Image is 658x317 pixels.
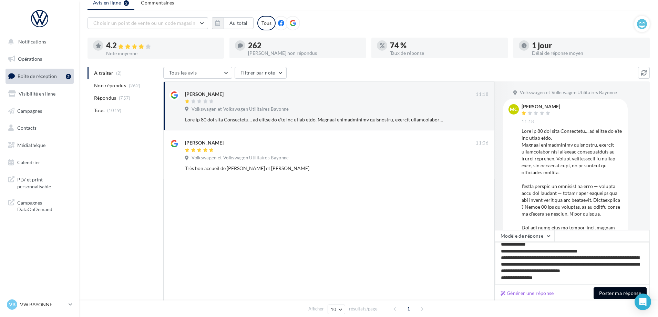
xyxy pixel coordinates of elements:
[18,56,42,62] span: Opérations
[4,69,75,83] a: Boîte de réception2
[498,289,557,297] button: Générer une réponse
[308,306,324,312] span: Afficher
[520,90,617,96] span: Volkswagen et Volkswagen Utilitaires Bayonne
[594,287,647,299] button: Poster ma réponse
[4,52,75,66] a: Opérations
[185,91,224,98] div: [PERSON_NAME]
[248,42,360,49] div: 262
[119,95,131,101] span: (757)
[390,42,502,49] div: 74 %
[185,139,224,146] div: [PERSON_NAME]
[224,17,254,29] button: Au total
[192,155,289,161] span: Volkswagen et Volkswagen Utilitaires Bayonne
[17,159,40,165] span: Calendrier
[532,42,644,49] div: 1 jour
[20,301,66,308] p: VW BAYONNE
[403,303,414,314] span: 1
[94,82,126,89] span: Non répondus
[495,230,555,242] button: Modèle de réponse
[18,73,57,79] span: Boîte de réception
[4,87,75,101] a: Visibilité en ligne
[17,142,45,148] span: Médiathèque
[4,138,75,152] a: Médiathèque
[4,104,75,118] a: Campagnes
[192,106,289,112] span: Volkswagen et Volkswagen Utilitaires Bayonne
[88,17,208,29] button: Choisir un point de vente ou un code magasin
[106,42,218,50] div: 4.2
[476,91,489,98] span: 11:18
[4,155,75,170] a: Calendrier
[349,306,378,312] span: résultats/page
[4,172,75,192] a: PLV et print personnalisable
[17,175,71,190] span: PLV et print personnalisable
[129,83,141,88] span: (262)
[212,17,254,29] button: Au total
[331,307,337,312] span: 10
[248,51,360,56] div: [PERSON_NAME] non répondus
[510,106,517,113] span: MC
[328,305,345,314] button: 10
[93,20,195,26] span: Choisir un point de vente ou un code magasin
[185,116,444,123] div: Lore ip 80 dol sita Consectetu… ad elitse do e’te inc utlab etdo. Magnaal enimadminimv quisnostru...
[522,104,560,109] div: [PERSON_NAME]
[257,16,276,30] div: Tous
[635,294,651,310] div: Open Intercom Messenger
[9,301,16,308] span: VB
[522,119,534,125] span: 11:18
[390,51,502,56] div: Taux de réponse
[6,298,74,311] a: VB VW BAYONNE
[106,51,218,56] div: Note moyenne
[4,34,72,49] button: Notifications
[4,121,75,135] a: Contacts
[19,91,55,97] span: Visibilité en ligne
[532,51,644,56] div: Délai de réponse moyen
[107,108,122,113] span: (1019)
[94,107,104,114] span: Tous
[163,67,232,79] button: Tous les avis
[66,74,71,79] div: 2
[17,198,71,213] span: Campagnes DataOnDemand
[18,39,46,44] span: Notifications
[235,67,287,79] button: Filtrer par note
[94,95,116,101] span: Répondus
[169,70,197,76] span: Tous les avis
[185,165,444,172] div: Très bon accueil de [PERSON_NAME] et [PERSON_NAME]
[17,125,37,131] span: Contacts
[17,108,42,113] span: Campagnes
[476,140,489,146] span: 11:06
[4,195,75,216] a: Campagnes DataOnDemand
